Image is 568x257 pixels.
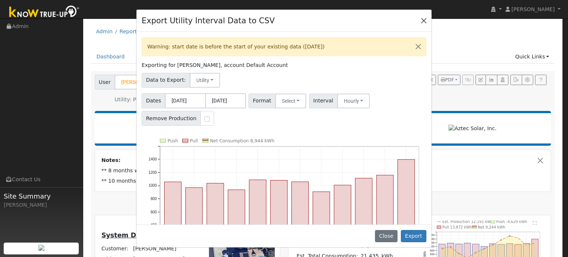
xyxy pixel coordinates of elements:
text: Pull [190,138,198,143]
rect: onclick="" [186,187,203,251]
button: Close [410,38,426,56]
button: Utility [190,73,220,88]
span: Format [248,94,275,108]
span: Dates [142,93,165,108]
rect: onclick="" [165,182,182,252]
text: 600 [151,210,157,214]
label: Exporting for [PERSON_NAME], account Default Account [142,61,288,69]
rect: onclick="" [355,178,372,252]
button: Hourly [337,94,370,108]
rect: onclick="" [313,192,330,252]
button: Close [419,15,429,26]
button: Select [275,94,307,108]
span: Remove Production [142,111,201,126]
rect: onclick="" [292,182,309,252]
span: Data to Export: [142,73,190,88]
div: Warning: start date is before the start of your existing data ([DATE]) [142,37,426,56]
h4: Export Utility Interval Data to CSV [142,15,275,27]
rect: onclick="" [334,185,351,252]
button: Close [375,230,398,243]
rect: onclick="" [228,190,245,251]
rect: onclick="" [249,180,266,251]
rect: onclick="" [270,180,287,252]
text: Push [168,138,178,143]
text: 1200 [149,170,157,175]
text: 1400 [149,157,157,161]
rect: onclick="" [398,159,415,251]
text: 400 [151,223,157,227]
rect: onclick="" [207,183,224,252]
span: Interval [309,94,338,108]
button: Export [401,230,426,243]
text: 1000 [149,184,157,188]
text: 800 [151,197,157,201]
rect: onclick="" [376,175,393,252]
text: Net Consumption 8,944 kWh [210,138,274,143]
